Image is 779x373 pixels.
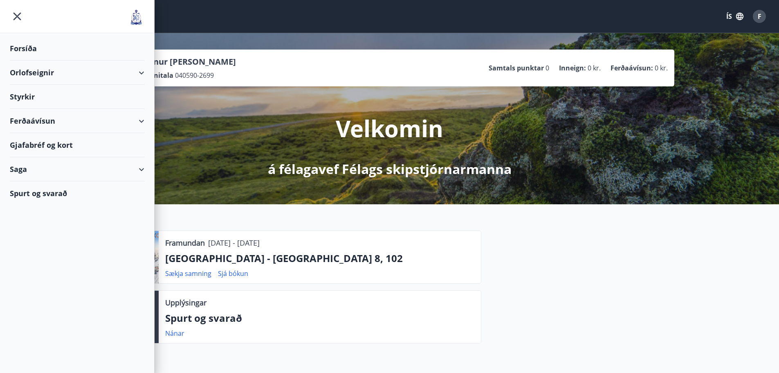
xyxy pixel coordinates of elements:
[175,71,214,80] span: 040590-2699
[546,63,549,72] span: 0
[10,133,144,157] div: Gjafabréf og kort
[10,181,144,205] div: Spurt og svarað
[165,251,474,265] p: [GEOGRAPHIC_DATA] - [GEOGRAPHIC_DATA] 8, 102
[489,63,544,72] p: Samtals punktar
[165,297,207,308] p: Upplýsingar
[559,63,586,72] p: Inneign :
[268,160,512,178] p: á félagavef Félags skipstjórnarmanna
[128,9,144,25] img: union_logo
[588,63,601,72] span: 0 kr.
[750,7,769,26] button: F
[10,9,25,24] button: menu
[141,56,236,68] p: Finnur [PERSON_NAME]
[10,157,144,181] div: Saga
[336,113,443,144] p: Velkomin
[208,237,260,248] p: [DATE] - [DATE]
[165,237,205,248] p: Framundan
[165,269,211,278] a: Sækja samning
[10,109,144,133] div: Ferðaávísun
[218,269,248,278] a: Sjá bókun
[722,9,748,24] button: ÍS
[655,63,668,72] span: 0 kr.
[611,63,653,72] p: Ferðaávísun :
[758,12,761,21] span: F
[10,36,144,61] div: Forsíða
[10,85,144,109] div: Styrkir
[165,311,474,325] p: Spurt og svarað
[141,71,173,80] p: Kennitala
[10,61,144,85] div: Orlofseignir
[165,329,184,338] a: Nánar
